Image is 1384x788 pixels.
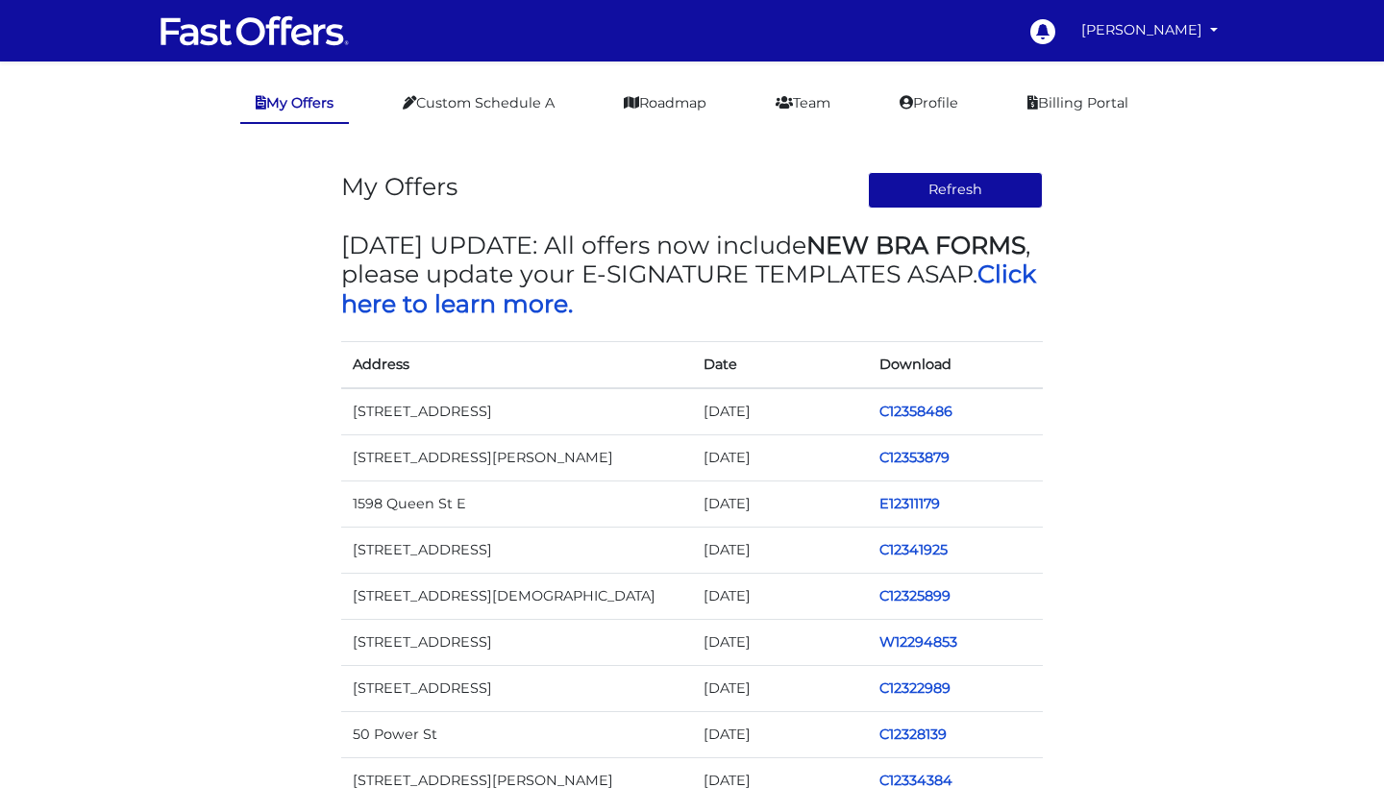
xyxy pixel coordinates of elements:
a: C12325899 [879,587,951,604]
td: [STREET_ADDRESS] [341,666,692,712]
td: [DATE] [692,527,868,573]
td: 1598 Queen St E [341,480,692,527]
strong: NEW BRA FORMS [806,231,1026,259]
a: W12294853 [879,633,957,651]
a: C12322989 [879,679,951,697]
td: [STREET_ADDRESS] [341,388,692,435]
td: [DATE] [692,434,868,480]
a: C12358486 [879,403,952,420]
td: [DATE] [692,620,868,666]
th: Address [341,341,692,388]
a: [PERSON_NAME] [1074,12,1225,49]
td: [DATE] [692,573,868,619]
a: My Offers [240,85,349,124]
a: C12353879 [879,449,950,466]
td: [DATE] [692,388,868,435]
a: C12341925 [879,541,948,558]
h3: [DATE] UPDATE: All offers now include , please update your E-SIGNATURE TEMPLATES ASAP. [341,231,1043,318]
td: [DATE] [692,480,868,527]
a: Billing Portal [1012,85,1144,122]
button: Refresh [868,172,1044,209]
td: [STREET_ADDRESS][DEMOGRAPHIC_DATA] [341,573,692,619]
a: Custom Schedule A [387,85,570,122]
td: 50 Power St [341,712,692,758]
td: [STREET_ADDRESS][PERSON_NAME] [341,434,692,480]
a: E12311179 [879,495,940,512]
a: C12328139 [879,726,947,743]
a: Profile [884,85,974,122]
a: Click here to learn more. [341,259,1036,317]
h3: My Offers [341,172,457,201]
th: Download [868,341,1044,388]
td: [STREET_ADDRESS] [341,620,692,666]
th: Date [692,341,868,388]
a: Roadmap [608,85,722,122]
iframe: Customerly Messenger Launcher [1311,713,1369,771]
td: [DATE] [692,712,868,758]
a: Team [760,85,846,122]
td: [STREET_ADDRESS] [341,527,692,573]
td: [DATE] [692,666,868,712]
